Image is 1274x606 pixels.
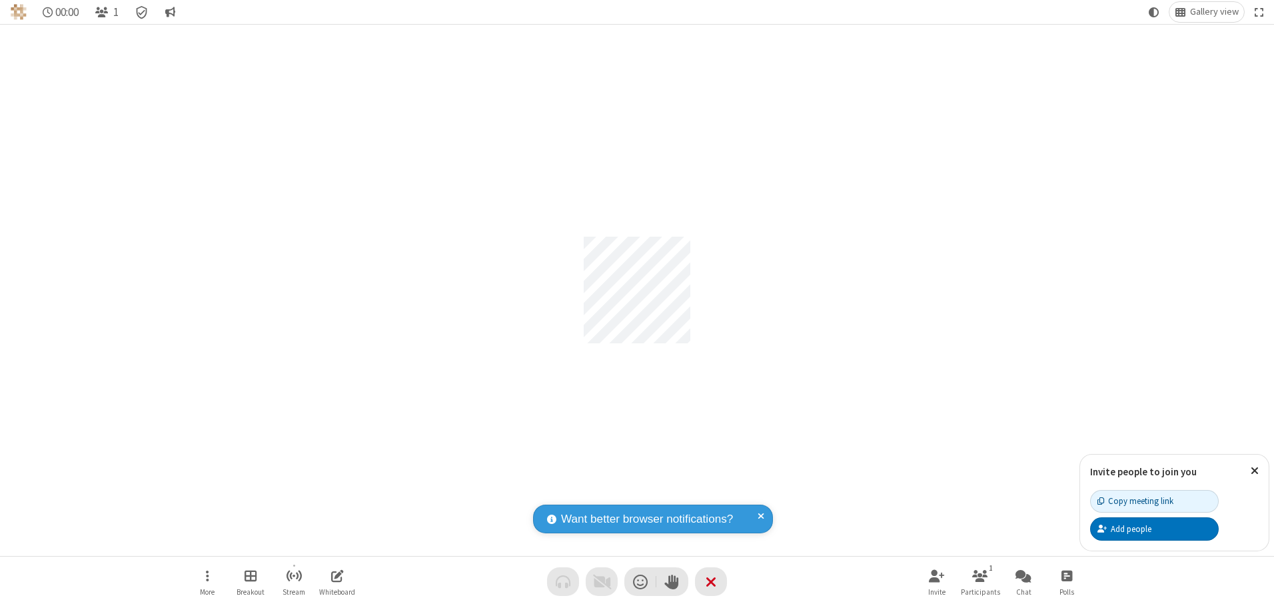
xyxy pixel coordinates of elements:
[113,6,119,19] span: 1
[1249,2,1269,22] button: Fullscreen
[917,563,957,601] button: Invite participants (Alt+I)
[200,588,215,596] span: More
[1047,563,1087,601] button: Open poll
[37,2,85,22] div: Timer
[129,2,155,22] div: Meeting details Encryption enabled
[231,563,271,601] button: Manage Breakout Rooms
[1190,7,1239,17] span: Gallery view
[274,563,314,601] button: Start streaming
[695,567,727,596] button: End or leave meeting
[159,2,181,22] button: Conversation
[55,6,79,19] span: 00:00
[928,588,946,596] span: Invite
[11,4,27,20] img: QA Selenium DO NOT DELETE OR CHANGE
[1241,455,1269,487] button: Close popover
[547,567,579,596] button: Audio problem - check your Internet connection or call by phone
[1016,588,1031,596] span: Chat
[985,562,997,574] div: 1
[1059,588,1074,596] span: Polls
[1143,2,1165,22] button: Using system theme
[89,2,124,22] button: Open participant list
[187,563,227,601] button: Open menu
[961,588,1000,596] span: Participants
[624,567,656,596] button: Send a reaction
[1090,465,1197,478] label: Invite people to join you
[1090,490,1219,513] button: Copy meeting link
[237,588,265,596] span: Breakout
[1003,563,1043,601] button: Open chat
[1090,517,1219,540] button: Add people
[586,567,618,596] button: Video
[317,563,357,601] button: Open shared whiteboard
[1169,2,1244,22] button: Change layout
[1097,495,1173,507] div: Copy meeting link
[561,511,733,528] span: Want better browser notifications?
[960,563,1000,601] button: Open participant list
[283,588,305,596] span: Stream
[319,588,355,596] span: Whiteboard
[656,567,688,596] button: Raise hand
